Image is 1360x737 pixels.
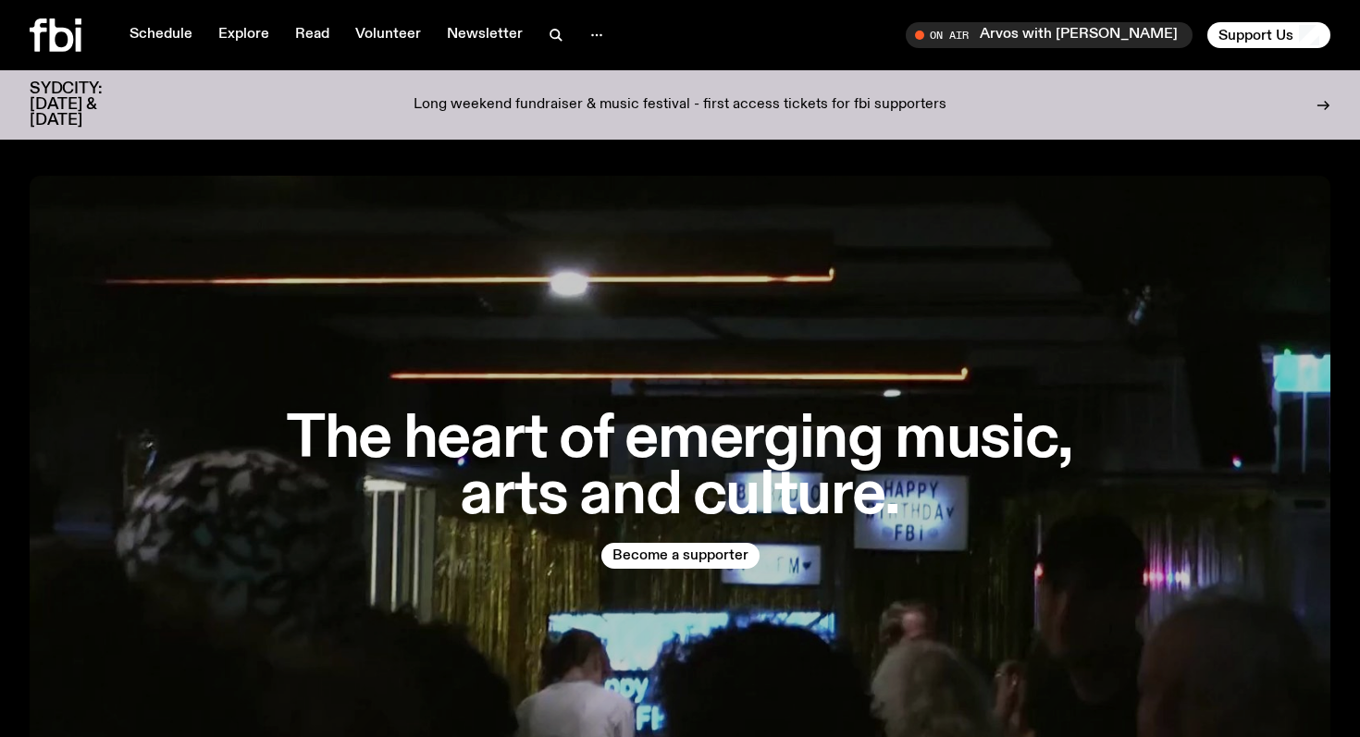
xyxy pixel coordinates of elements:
[436,22,534,48] a: Newsletter
[30,81,148,129] h3: SYDCITY: [DATE] & [DATE]
[906,22,1193,48] button: On AirArvos with [PERSON_NAME]
[118,22,204,48] a: Schedule
[601,543,760,569] button: Become a supporter
[284,22,340,48] a: Read
[1218,27,1293,43] span: Support Us
[344,22,432,48] a: Volunteer
[266,411,1094,524] h1: The heart of emerging music, arts and culture.
[414,97,946,114] p: Long weekend fundraiser & music festival - first access tickets for fbi supporters
[207,22,280,48] a: Explore
[1207,22,1330,48] button: Support Us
